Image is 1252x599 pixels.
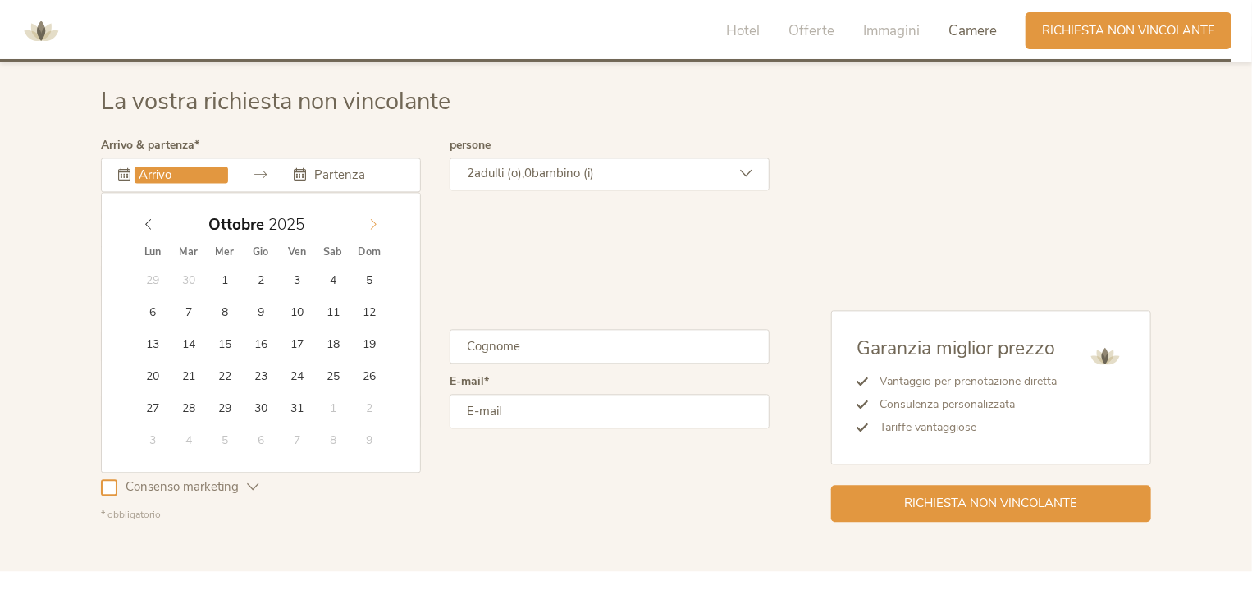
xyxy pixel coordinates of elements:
[353,327,385,359] span: Ottobre 19, 2025
[317,295,349,327] span: Ottobre 11, 2025
[1042,22,1215,39] span: Richiesta non vincolante
[137,359,169,391] span: Ottobre 20, 2025
[315,247,351,258] span: Sab
[207,247,243,258] span: Mer
[16,25,66,36] a: AMONTI & LUNARIS Wellnessresort
[173,391,205,423] span: Ottobre 28, 2025
[868,416,1057,439] li: Tariffe vantaggiose
[208,327,240,359] span: Ottobre 15, 2025
[868,393,1057,416] li: Consulenza personalizzata
[450,394,770,428] input: E-mail
[208,217,264,233] span: Ottobre
[208,263,240,295] span: Ottobre 1, 2025
[101,139,199,151] label: Arrivo & partenza
[353,391,385,423] span: Novembre 2, 2025
[281,391,313,423] span: Ottobre 31, 2025
[243,247,279,258] span: Gio
[173,263,205,295] span: Settembre 30, 2025
[208,359,240,391] span: Ottobre 22, 2025
[317,359,349,391] span: Ottobre 25, 2025
[317,263,349,295] span: Ottobre 4, 2025
[135,247,171,258] span: Lun
[317,391,349,423] span: Novembre 1, 2025
[244,423,276,455] span: Novembre 6, 2025
[208,391,240,423] span: Ottobre 29, 2025
[863,21,920,40] span: Immagini
[137,327,169,359] span: Ottobre 13, 2025
[281,423,313,455] span: Novembre 7, 2025
[726,21,760,40] span: Hotel
[281,327,313,359] span: Ottobre 17, 2025
[101,508,770,522] div: * obbligatorio
[244,263,276,295] span: Ottobre 2, 2025
[905,495,1078,512] span: Richiesta non vincolante
[450,329,770,364] input: Cognome
[351,247,387,258] span: Dom
[173,327,205,359] span: Ottobre 14, 2025
[353,263,385,295] span: Ottobre 5, 2025
[137,391,169,423] span: Ottobre 27, 2025
[244,391,276,423] span: Ottobre 30, 2025
[353,423,385,455] span: Novembre 9, 2025
[788,21,834,40] span: Offerte
[16,7,66,56] img: AMONTI & LUNARIS Wellnessresort
[948,21,997,40] span: Camere
[353,359,385,391] span: Ottobre 26, 2025
[171,247,207,258] span: Mar
[532,165,594,181] span: bambino (i)
[208,295,240,327] span: Ottobre 8, 2025
[264,214,318,235] input: Year
[244,359,276,391] span: Ottobre 23, 2025
[317,327,349,359] span: Ottobre 18, 2025
[310,167,404,183] input: Partenza
[353,295,385,327] span: Ottobre 12, 2025
[173,423,205,455] span: Novembre 4, 2025
[137,263,169,295] span: Settembre 29, 2025
[450,139,491,151] label: persone
[173,295,205,327] span: Ottobre 7, 2025
[450,376,489,387] label: E-mail
[173,359,205,391] span: Ottobre 21, 2025
[281,359,313,391] span: Ottobre 24, 2025
[137,295,169,327] span: Ottobre 6, 2025
[244,295,276,327] span: Ottobre 9, 2025
[467,165,474,181] span: 2
[868,370,1057,393] li: Vantaggio per prenotazione diretta
[317,423,349,455] span: Novembre 8, 2025
[524,165,532,181] span: 0
[474,165,524,181] span: adulti (o),
[1085,336,1126,377] img: AMONTI & LUNARIS Wellnessresort
[135,167,228,183] input: Arrivo
[281,263,313,295] span: Ottobre 3, 2025
[101,85,450,117] span: La vostra richiesta non vincolante
[117,478,247,496] span: Consenso marketing
[281,295,313,327] span: Ottobre 10, 2025
[208,423,240,455] span: Novembre 5, 2025
[857,336,1055,361] span: Garanzia miglior prezzo
[137,423,169,455] span: Novembre 3, 2025
[279,247,315,258] span: Ven
[244,327,276,359] span: Ottobre 16, 2025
